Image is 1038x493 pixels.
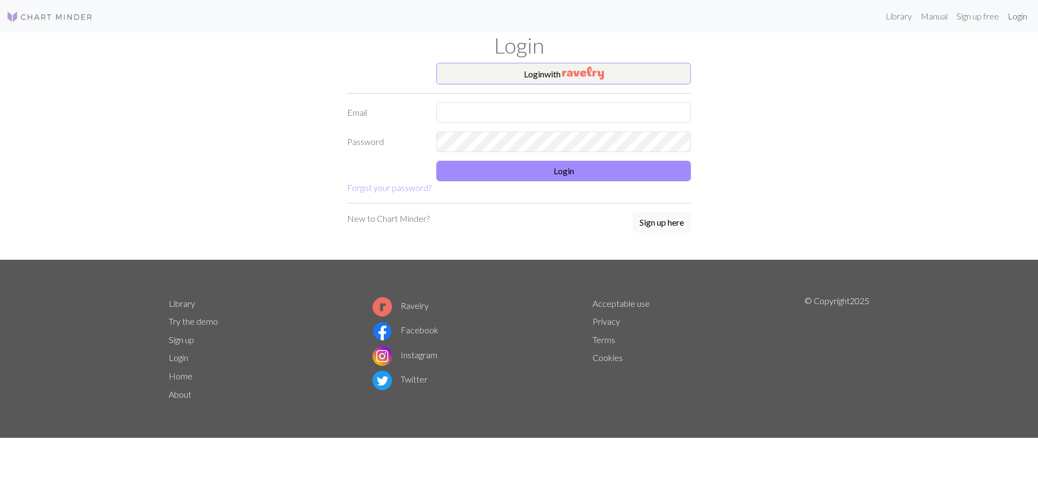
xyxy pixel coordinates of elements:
a: Acceptable use [593,298,650,308]
img: Twitter logo [372,371,392,390]
a: Sign up here [633,212,691,234]
img: Ravelry [562,67,604,80]
a: Library [881,5,916,27]
a: Login [1003,5,1032,27]
label: Email [341,102,430,123]
a: Forgot your password? [347,182,431,193]
button: Loginwith [436,63,691,84]
button: Login [436,161,691,181]
p: © Copyright 2025 [804,294,869,404]
a: Sign up [169,334,194,345]
img: Ravelry logo [372,297,392,317]
a: Twitter [372,374,428,384]
a: Facebook [372,325,438,335]
a: Cookies [593,352,623,363]
img: Instagram logo [372,346,392,366]
a: Manual [916,5,952,27]
a: Try the demo [169,316,218,326]
a: Library [169,298,195,308]
a: Home [169,371,192,381]
h1: Login [162,32,876,58]
img: Facebook logo [372,321,392,341]
p: New to Chart Minder? [347,212,430,225]
a: Instagram [372,350,437,360]
label: Password [341,132,430,152]
a: Terms [593,334,615,345]
img: Logo [6,10,93,23]
a: Ravelry [372,300,429,311]
button: Sign up here [633,212,691,233]
a: About [169,389,191,399]
a: Privacy [593,316,620,326]
a: Sign up free [952,5,1003,27]
a: Login [169,352,188,363]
